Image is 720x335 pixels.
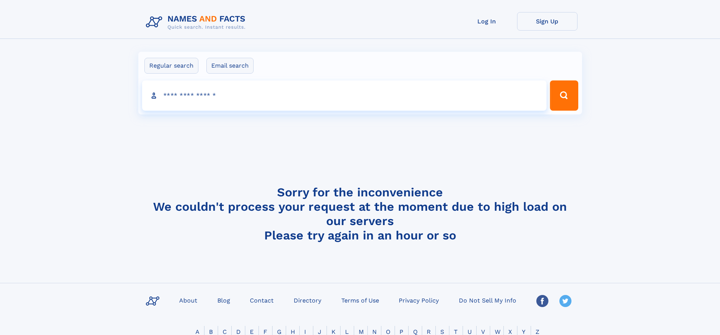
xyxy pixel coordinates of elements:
label: Regular search [144,58,198,74]
img: Logo Names and Facts [143,12,252,32]
a: About [176,295,200,306]
img: Twitter [559,295,571,307]
a: Log In [457,12,517,31]
img: Facebook [536,295,548,307]
a: Terms of Use [338,295,382,306]
input: search input [142,80,547,111]
a: Directory [291,295,324,306]
h4: Sorry for the inconvenience We couldn't process your request at the moment due to high load on ou... [143,185,578,242]
label: Email search [206,58,254,74]
a: Do Not Sell My Info [456,295,519,306]
button: Search Button [550,80,578,111]
a: Blog [214,295,233,306]
a: Privacy Policy [396,295,442,306]
a: Contact [247,295,277,306]
a: Sign Up [517,12,578,31]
